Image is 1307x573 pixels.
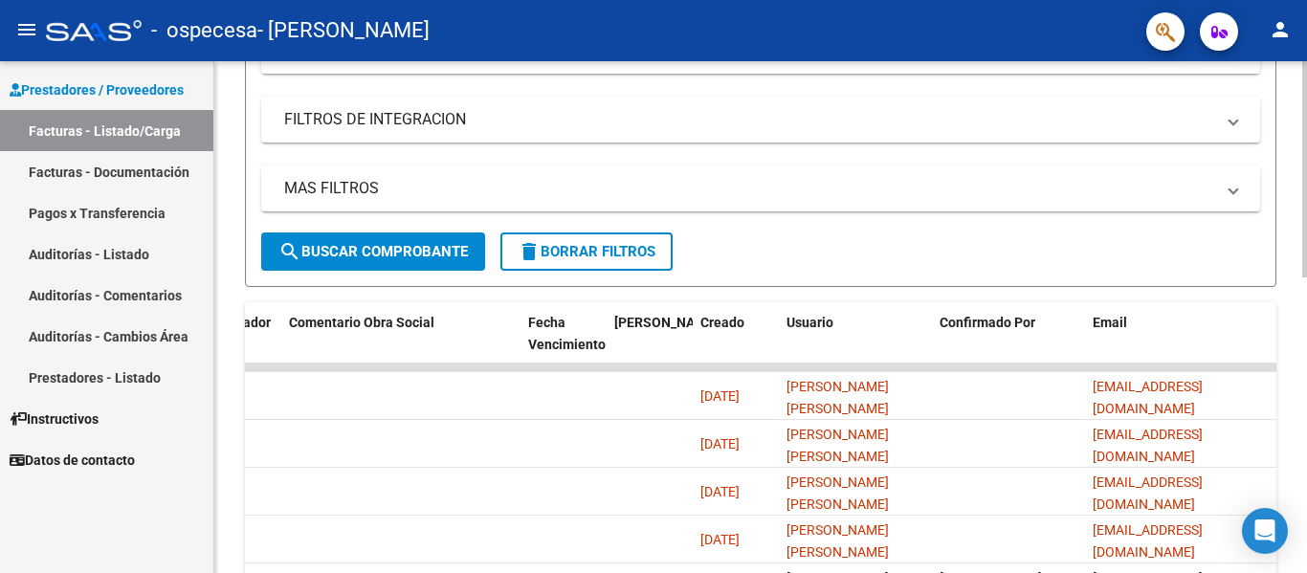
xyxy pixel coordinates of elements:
[932,302,1085,386] datatable-header-cell: Confirmado Por
[284,178,1214,199] mat-panel-title: MAS FILTROS
[786,379,889,416] span: [PERSON_NAME] [PERSON_NAME]
[521,302,607,386] datatable-header-cell: Fecha Vencimiento
[15,18,38,41] mat-icon: menu
[786,474,889,512] span: [PERSON_NAME] [PERSON_NAME]
[257,10,430,52] span: - [PERSON_NAME]
[786,315,833,330] span: Usuario
[1093,379,1203,416] span: [EMAIL_ADDRESS][DOMAIN_NAME]
[1085,302,1276,386] datatable-header-cell: Email
[1093,522,1203,560] span: [EMAIL_ADDRESS][DOMAIN_NAME]
[700,436,740,452] span: [DATE]
[607,302,693,386] datatable-header-cell: Fecha Confimado
[278,240,301,263] mat-icon: search
[284,109,1214,130] mat-panel-title: FILTROS DE INTEGRACION
[786,427,889,464] span: [PERSON_NAME] [PERSON_NAME]
[151,10,257,52] span: - ospecesa
[281,302,521,386] datatable-header-cell: Comentario Obra Social
[1242,508,1288,554] div: Open Intercom Messenger
[693,302,779,386] datatable-header-cell: Creado
[10,450,135,471] span: Datos de contacto
[940,315,1035,330] span: Confirmado Por
[1093,315,1127,330] span: Email
[10,79,184,100] span: Prestadores / Proveedores
[261,165,1260,211] mat-expansion-panel-header: MAS FILTROS
[1269,18,1292,41] mat-icon: person
[1093,474,1203,512] span: [EMAIL_ADDRESS][DOMAIN_NAME]
[700,388,740,404] span: [DATE]
[261,232,485,271] button: Buscar Comprobante
[518,240,541,263] mat-icon: delete
[518,243,655,260] span: Borrar Filtros
[528,315,606,352] span: Fecha Vencimiento
[700,315,744,330] span: Creado
[10,408,99,430] span: Instructivos
[289,315,434,330] span: Comentario Obra Social
[500,232,673,271] button: Borrar Filtros
[614,315,718,330] span: [PERSON_NAME]
[700,484,740,499] span: [DATE]
[261,97,1260,143] mat-expansion-panel-header: FILTROS DE INTEGRACION
[700,532,740,547] span: [DATE]
[1093,427,1203,464] span: [EMAIL_ADDRESS][DOMAIN_NAME]
[786,522,889,560] span: [PERSON_NAME] [PERSON_NAME]
[779,302,932,386] datatable-header-cell: Usuario
[278,243,468,260] span: Buscar Comprobante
